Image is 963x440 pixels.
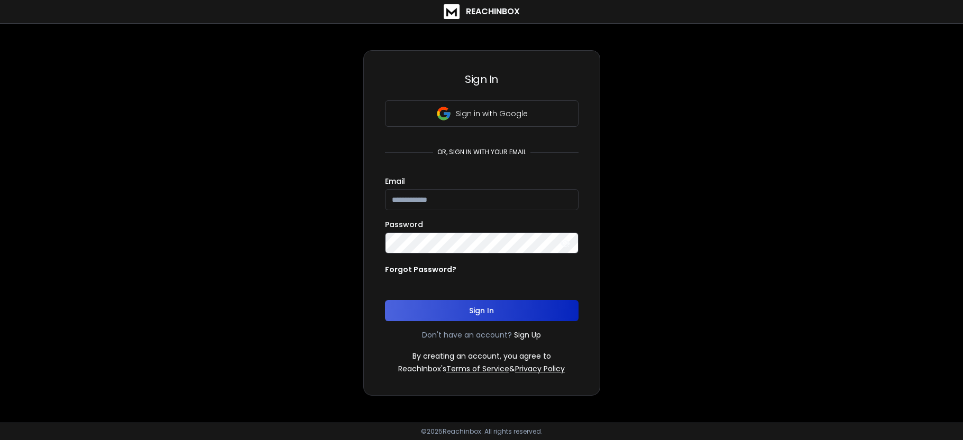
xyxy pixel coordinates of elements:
button: Sign in with Google [385,100,579,127]
a: Privacy Policy [515,363,565,374]
p: or, sign in with your email [433,148,530,156]
p: © 2025 Reachinbox. All rights reserved. [421,427,543,436]
p: By creating an account, you agree to [412,351,551,361]
img: logo [444,4,460,19]
label: Password [385,221,423,228]
label: Email [385,177,405,185]
a: ReachInbox [444,4,520,19]
h3: Sign In [385,72,579,87]
button: Sign In [385,300,579,321]
p: Sign in with Google [456,108,528,119]
p: ReachInbox's & [398,363,565,374]
p: Forgot Password? [385,264,456,275]
a: Sign Up [514,330,541,340]
h1: ReachInbox [466,5,520,18]
a: Terms of Service [446,363,509,374]
p: Don't have an account? [422,330,512,340]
